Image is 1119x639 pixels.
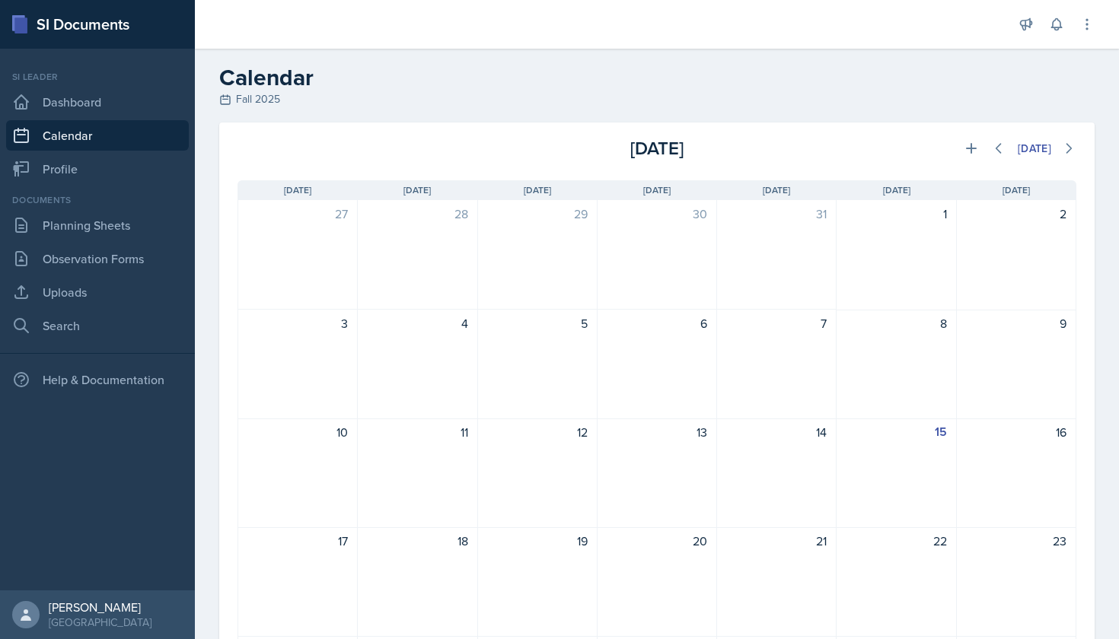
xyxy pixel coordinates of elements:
div: 14 [726,423,827,441]
span: [DATE] [403,183,431,197]
div: 13 [607,423,707,441]
div: 27 [247,205,348,223]
a: Search [6,310,189,341]
div: 4 [367,314,467,332]
div: [GEOGRAPHIC_DATA] [49,615,151,630]
a: Planning Sheets [6,210,189,240]
div: [DATE] [1018,142,1051,154]
span: [DATE] [1003,183,1030,197]
div: 7 [726,314,827,332]
div: 2 [966,205,1066,223]
h2: Calendar [219,64,1095,91]
div: Help & Documentation [6,364,189,395]
div: 11 [367,423,467,441]
div: 9 [966,314,1066,332]
div: 29 [487,205,588,223]
div: Documents [6,193,189,207]
div: Fall 2025 [219,91,1095,107]
div: 17 [247,532,348,550]
div: 5 [487,314,588,332]
button: [DATE] [1008,135,1061,161]
div: 12 [487,423,588,441]
a: Observation Forms [6,243,189,274]
div: 8 [846,314,946,332]
div: 15 [846,423,946,441]
div: 22 [846,532,946,550]
span: [DATE] [763,183,790,197]
div: 20 [607,532,707,550]
div: 6 [607,314,707,332]
div: 31 [726,205,827,223]
a: Uploads [6,277,189,307]
span: [DATE] [883,183,910,197]
div: 28 [367,205,467,223]
div: 30 [607,205,707,223]
div: 23 [966,532,1066,550]
div: 18 [367,532,467,550]
span: [DATE] [284,183,311,197]
span: [DATE] [643,183,671,197]
div: 21 [726,532,827,550]
div: [DATE] [517,135,796,162]
div: [PERSON_NAME] [49,599,151,615]
div: 16 [966,423,1066,441]
span: [DATE] [524,183,551,197]
div: 19 [487,532,588,550]
div: 10 [247,423,348,441]
div: Si leader [6,70,189,84]
div: 1 [846,205,946,223]
a: Dashboard [6,87,189,117]
a: Calendar [6,120,189,151]
a: Profile [6,154,189,184]
div: 3 [247,314,348,332]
